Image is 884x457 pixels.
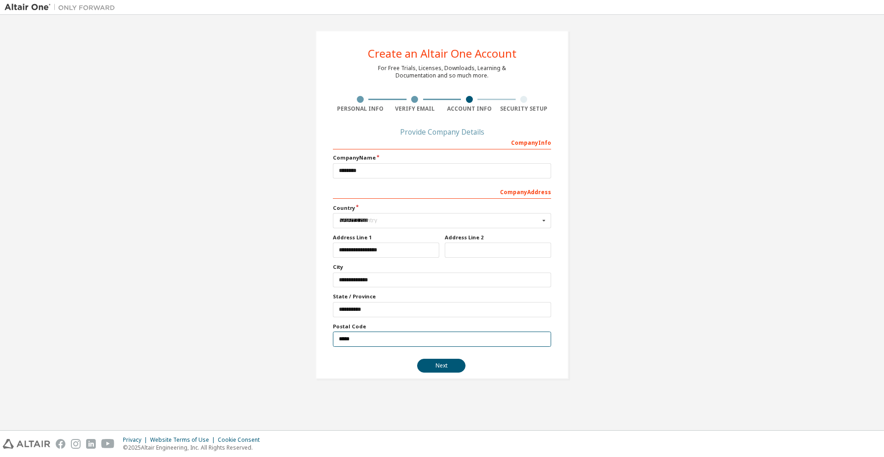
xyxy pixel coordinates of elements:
div: For Free Trials, Licenses, Downloads, Learning & Documentation and so much more. [378,65,506,79]
div: Company Address [333,184,551,199]
div: Account Info [442,105,497,113]
img: youtube.svg [101,439,115,449]
label: Address Line 2 [445,234,551,241]
div: Cookie Consent [218,436,265,444]
div: Website Terms of Use [150,436,218,444]
label: City [333,263,551,271]
div: Create an Altair One Account [368,48,517,59]
button: Next [417,359,465,373]
div: Privacy [123,436,150,444]
label: Address Line 1 [333,234,439,241]
div: Security Setup [497,105,552,113]
div: Company Info [333,135,551,149]
div: Personal Info [333,105,388,113]
p: © 2025 Altair Engineering, Inc. All Rights Reserved. [123,444,265,451]
img: instagram.svg [71,439,81,449]
div: Verify Email [388,105,442,113]
img: altair_logo.svg [3,439,50,449]
label: Postal Code [333,323,551,330]
img: Altair One [5,3,120,12]
label: Company Name [333,154,551,161]
label: State / Province [333,293,551,300]
img: linkedin.svg [86,439,96,449]
label: Country [333,204,551,212]
div: Provide Company Details [333,129,551,135]
img: facebook.svg [56,439,65,449]
div: Select Country [339,218,540,223]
